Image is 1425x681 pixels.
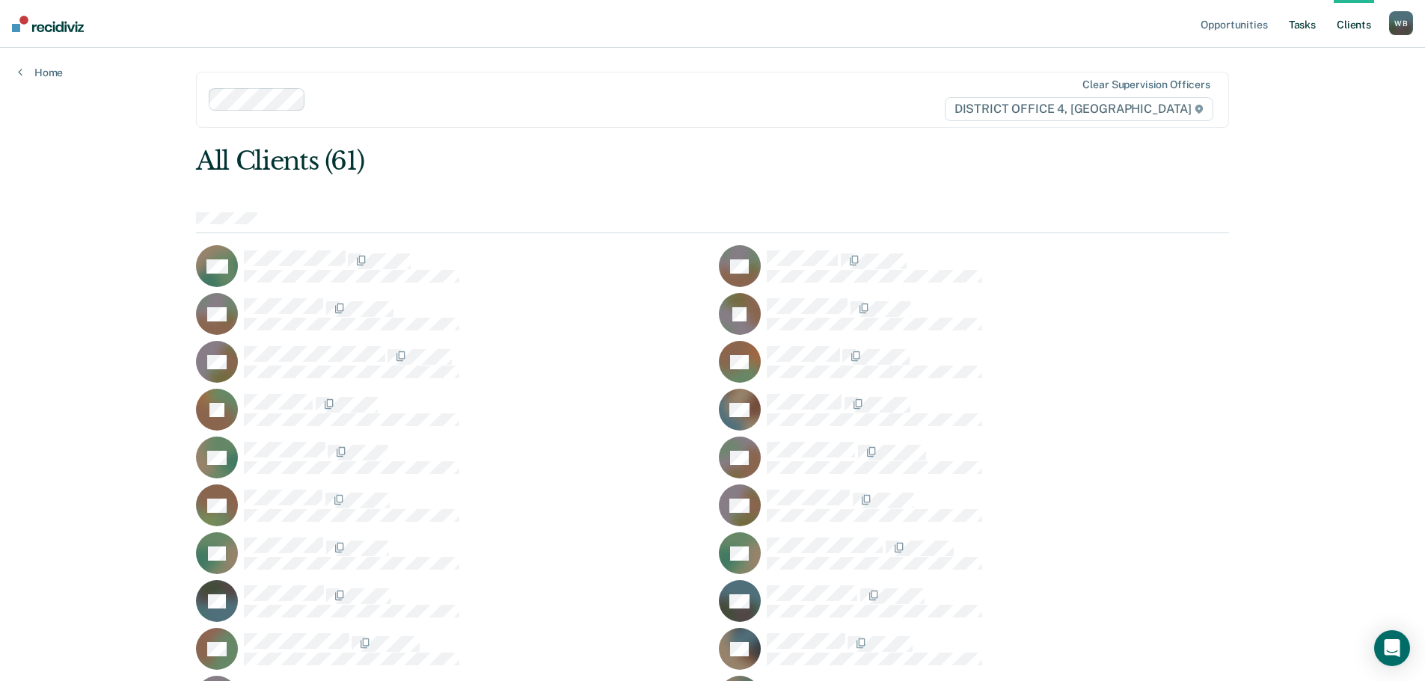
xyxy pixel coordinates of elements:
[1082,78,1210,91] div: Clear supervision officers
[12,16,84,32] img: Recidiviz
[1389,11,1413,35] button: WB
[18,66,63,79] a: Home
[1374,630,1410,666] div: Open Intercom Messenger
[945,97,1213,121] span: DISTRICT OFFICE 4, [GEOGRAPHIC_DATA]
[196,146,1023,176] div: All Clients (61)
[1389,11,1413,35] div: W B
